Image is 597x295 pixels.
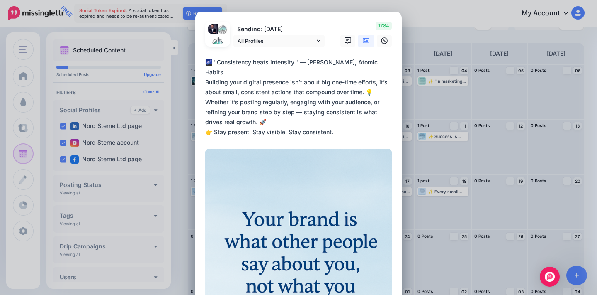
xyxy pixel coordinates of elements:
p: Sending: [DATE] [233,25,325,34]
img: 1642849042723-75248.png [208,24,218,34]
span: 1784 [376,22,392,30]
img: 492711823_122215158740140815_1919012089289996530_n-bsa153654.jpg [218,24,228,34]
a: All Profiles [233,35,325,47]
div: 🌌 "Consistency beats intensity." — [PERSON_NAME], Atomic Habits Building your digital presence is... [205,57,396,147]
span: All Profiles [238,37,315,45]
img: 456413769_1429961921029338_2956203950355434071_n-bsa153655.jpg [208,34,228,54]
div: Open Intercom Messenger [540,267,560,287]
